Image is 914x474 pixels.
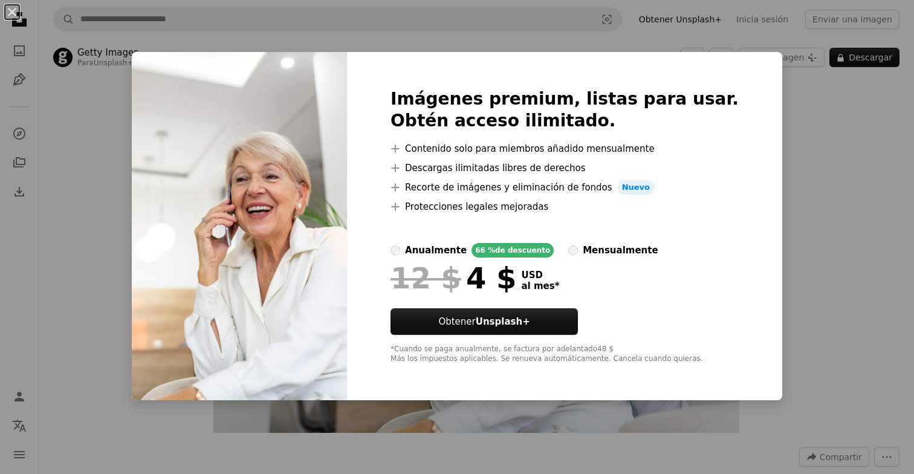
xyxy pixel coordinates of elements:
[391,180,739,195] li: Recorte de imágenes y eliminación de fondos
[391,262,461,294] span: 12 $
[391,200,739,214] li: Protecciones legales mejoradas
[391,141,739,156] li: Contenido solo para miembros añadido mensualmente
[521,281,559,291] span: al mes *
[391,308,578,335] button: ObtenerUnsplash+
[132,52,347,400] img: premium_photo-1661428991359-84acfbdccfde
[391,345,739,364] div: *Cuando se paga anualmente, se factura por adelantado 48 $ Más los impuestos aplicables. Se renue...
[391,262,516,294] div: 4 $
[391,161,739,175] li: Descargas ilimitadas libres de derechos
[521,270,559,281] span: USD
[476,316,530,327] strong: Unsplash+
[568,245,578,255] input: mensualmente
[617,180,655,195] span: Nuevo
[391,88,739,132] h2: Imágenes premium, listas para usar. Obtén acceso ilimitado.
[583,243,658,258] div: mensualmente
[405,243,467,258] div: anualmente
[391,245,400,255] input: anualmente66 %de descuento
[472,243,554,258] div: 66 % de descuento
